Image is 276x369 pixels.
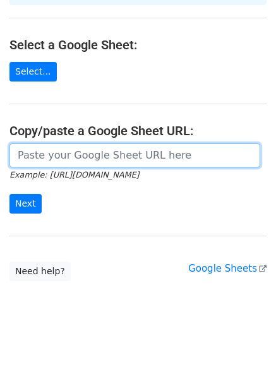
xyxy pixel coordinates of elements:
iframe: Chat Widget [213,308,276,369]
a: Need help? [9,262,71,281]
input: Paste your Google Sheet URL here [9,143,260,167]
small: Example: [URL][DOMAIN_NAME] [9,170,139,179]
h4: Select a Google Sheet: [9,37,267,52]
a: Google Sheets [188,263,267,274]
input: Next [9,194,42,214]
a: Select... [9,62,57,82]
h4: Copy/paste a Google Sheet URL: [9,123,267,138]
